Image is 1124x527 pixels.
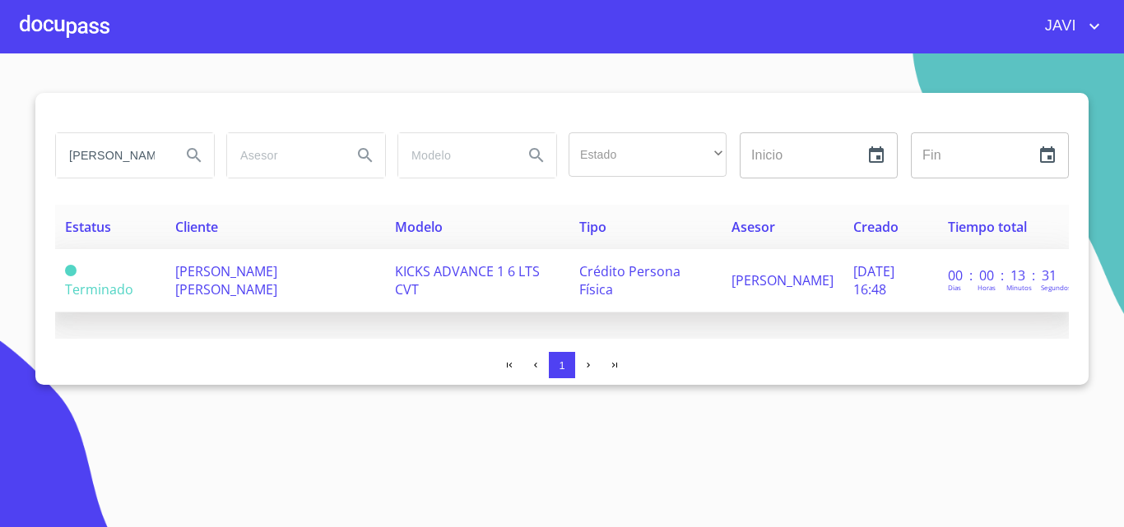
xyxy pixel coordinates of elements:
input: search [56,133,168,178]
span: KICKS ADVANCE 1 6 LTS CVT [395,262,540,298]
span: Terminado [65,280,133,298]
p: Segundos [1041,283,1071,292]
span: Tiempo total [948,218,1027,236]
span: Tipo [579,218,606,236]
p: 00 : 00 : 13 : 31 [948,266,1059,284]
button: 1 [549,352,575,378]
span: Estatus [65,218,111,236]
button: Search [346,136,385,175]
span: Terminado [65,265,77,276]
input: search [227,133,339,178]
span: Cliente [175,218,218,236]
input: search [398,133,510,178]
p: Dias [948,283,961,292]
span: [PERSON_NAME] [732,271,834,289]
p: Horas [978,283,996,292]
span: Creado [853,218,899,236]
span: Crédito Persona Física [579,262,680,298]
button: Search [174,136,214,175]
span: JAVI [1033,13,1085,39]
span: 1 [559,359,564,372]
button: Search [517,136,556,175]
p: Minutos [1006,283,1032,292]
button: account of current user [1033,13,1104,39]
span: [DATE] 16:48 [853,262,894,298]
span: [PERSON_NAME] [PERSON_NAME] [175,262,277,298]
span: Asesor [732,218,775,236]
span: Modelo [395,218,443,236]
div: ​ [569,132,727,177]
